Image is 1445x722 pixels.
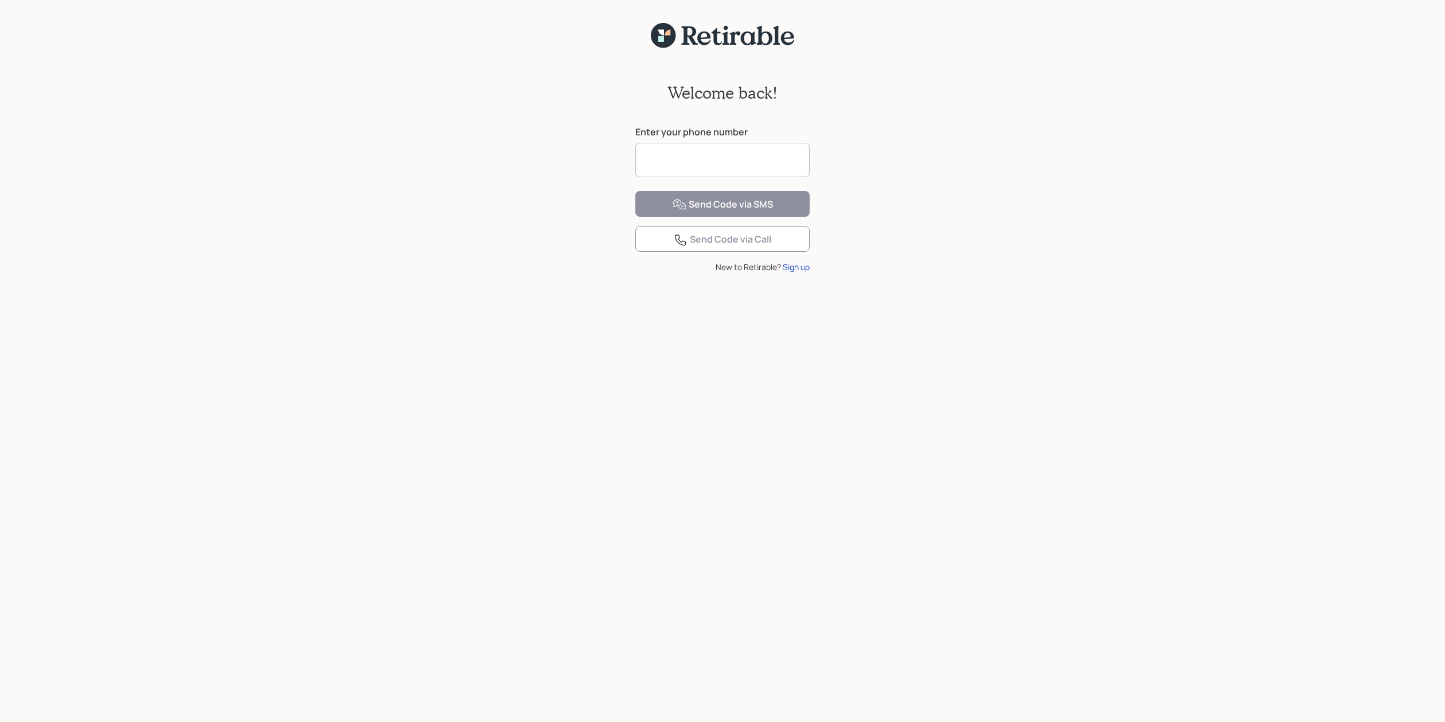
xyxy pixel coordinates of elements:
[635,126,810,138] label: Enter your phone number
[635,261,810,273] div: New to Retirable?
[783,261,810,273] div: Sign up
[635,191,810,217] button: Send Code via SMS
[673,198,773,212] div: Send Code via SMS
[635,226,810,252] button: Send Code via Call
[667,83,778,103] h2: Welcome back!
[674,233,771,247] div: Send Code via Call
